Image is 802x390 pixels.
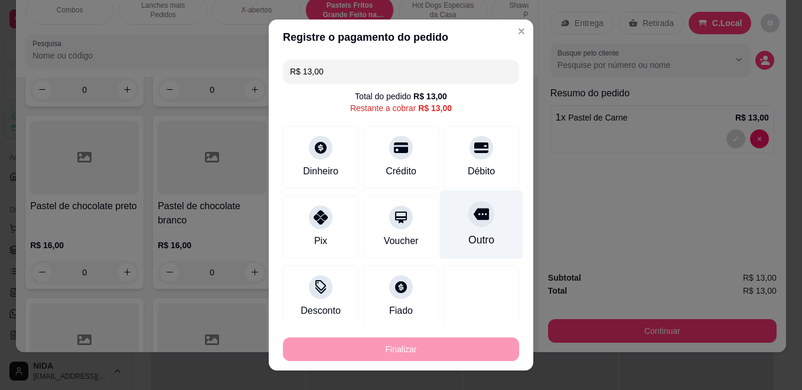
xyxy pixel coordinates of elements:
div: Pix [314,234,327,248]
div: Débito [468,164,495,178]
input: Ex.: hambúrguer de cordeiro [290,60,512,83]
button: Close [512,22,531,41]
div: R$ 13,00 [418,102,452,114]
div: Desconto [301,304,341,318]
div: R$ 13,00 [413,90,447,102]
div: Dinheiro [303,164,338,178]
div: Total do pedido [355,90,447,102]
div: Outro [468,232,494,248]
div: Fiado [389,304,413,318]
div: Voucher [384,234,419,248]
div: Crédito [386,164,416,178]
div: Restante a cobrar [350,102,452,114]
header: Registre o pagamento do pedido [269,19,533,55]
